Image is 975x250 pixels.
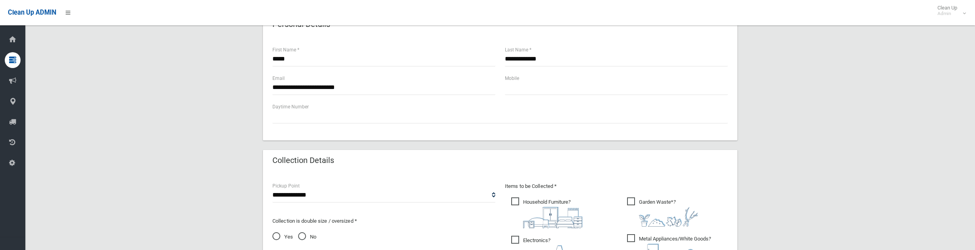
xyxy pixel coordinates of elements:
[627,197,698,227] span: Garden Waste*
[263,153,344,168] header: Collection Details
[505,182,728,191] p: Items to be Collected *
[511,197,582,228] span: Household Furniture
[8,9,56,16] span: Clean Up ADMIN
[272,232,293,242] span: Yes
[937,11,957,17] small: Admin
[933,5,965,17] span: Clean Up
[523,199,582,228] i: ?
[639,199,698,227] i: ?
[523,207,582,228] img: aa9efdbe659d29b613fca23ba79d85cb.png
[298,232,316,242] span: No
[639,207,698,227] img: 4fd8a5c772b2c999c83690221e5242e0.png
[272,216,495,226] p: Collection is double size / oversized *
